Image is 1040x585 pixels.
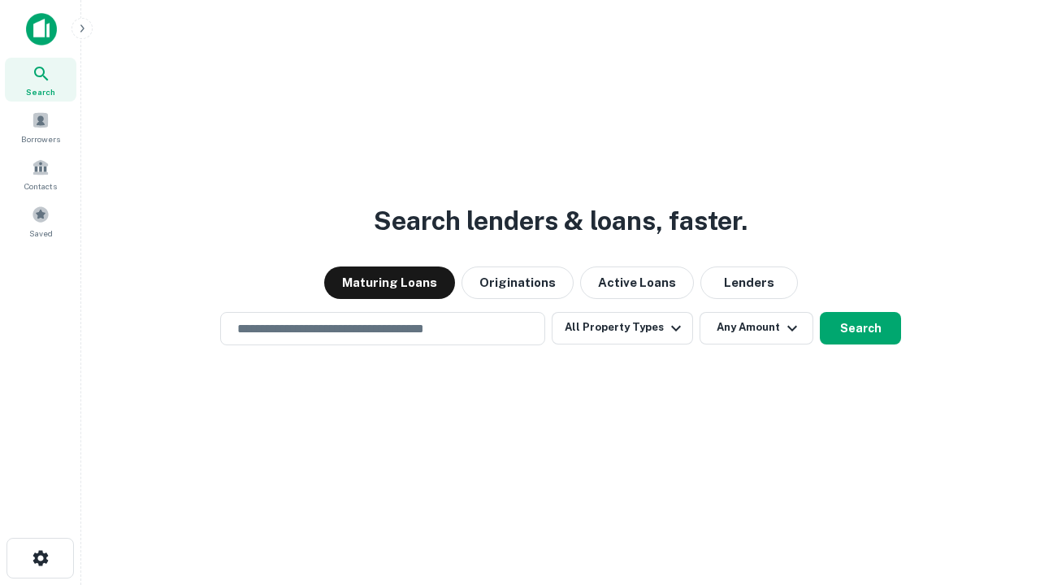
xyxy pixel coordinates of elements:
[24,180,57,193] span: Contacts
[5,105,76,149] a: Borrowers
[26,85,55,98] span: Search
[700,266,798,299] button: Lenders
[29,227,53,240] span: Saved
[5,199,76,243] a: Saved
[5,152,76,196] a: Contacts
[21,132,60,145] span: Borrowers
[461,266,574,299] button: Originations
[580,266,694,299] button: Active Loans
[324,266,455,299] button: Maturing Loans
[374,201,747,240] h3: Search lenders & loans, faster.
[552,312,693,344] button: All Property Types
[959,403,1040,481] iframe: Chat Widget
[820,312,901,344] button: Search
[26,13,57,45] img: capitalize-icon.png
[5,58,76,102] a: Search
[700,312,813,344] button: Any Amount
